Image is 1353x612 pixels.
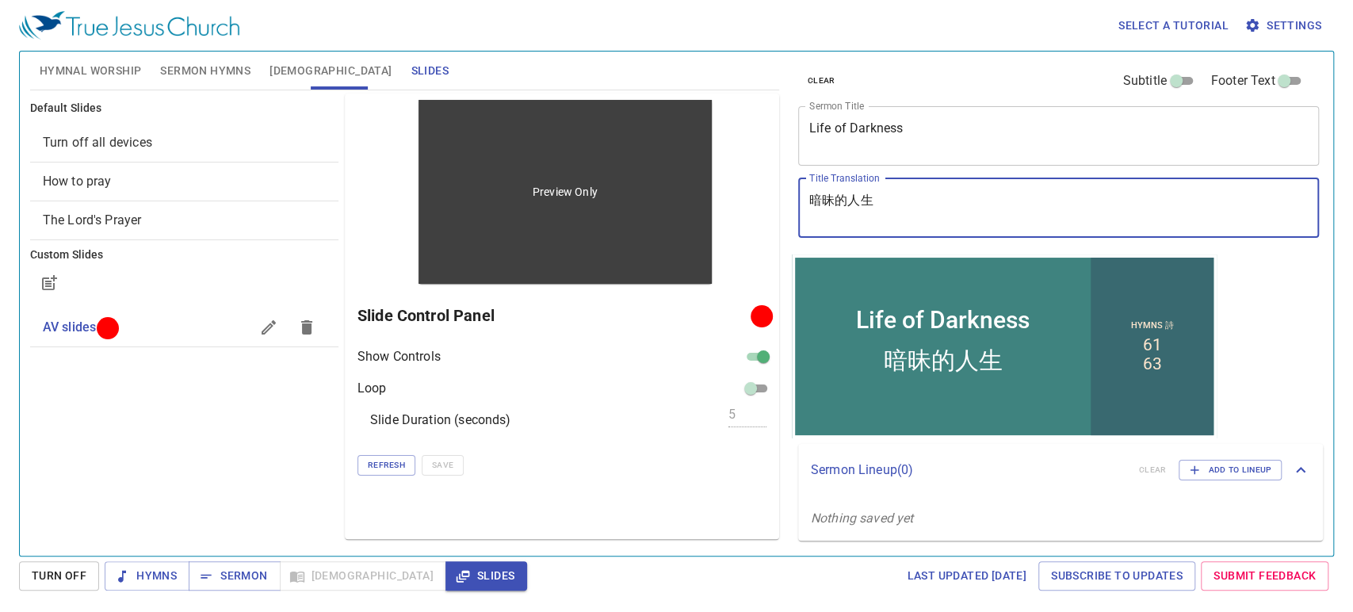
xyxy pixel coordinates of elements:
[809,120,1309,151] textarea: Life of Darkness
[1211,71,1275,90] span: Footer Text
[792,254,1217,438] iframe: from-child
[811,461,1126,480] p: Sermon Lineup ( 0 )
[1248,16,1321,36] span: Settings
[30,100,338,117] h6: Default Slides
[900,561,1033,591] a: Last updated [DATE]
[30,163,338,201] div: How to pray
[1241,11,1328,40] button: Settings
[368,458,405,472] span: Refresh
[189,561,280,591] button: Sermon
[201,566,267,586] span: Sermon
[43,319,96,335] span: AV slides
[19,11,239,40] img: True Jesus Church
[1051,566,1183,586] span: Subscribe to Updates
[811,511,914,526] i: Nothing saved yet
[43,212,142,228] span: [object Object]
[1189,463,1271,477] span: Add to Lineup
[269,61,392,81] span: [DEMOGRAPHIC_DATA]
[43,174,112,189] span: [object Object]
[43,135,152,150] span: [object Object]
[907,566,1026,586] span: Last updated [DATE]
[798,444,1323,496] div: Sermon Lineup(0)clearAdd to Lineup
[105,561,189,591] button: Hymns
[1038,561,1195,591] a: Subscribe to Updates
[458,566,514,586] span: Slides
[30,247,338,264] h6: Custom Slides
[357,379,387,398] p: Loop
[357,347,441,366] p: Show Controls
[1118,16,1229,36] span: Select a tutorial
[1213,566,1316,586] span: Submit Feedback
[445,561,527,591] button: Slides
[30,201,338,239] div: The Lord's Prayer
[1112,11,1235,40] button: Select a tutorial
[809,193,1309,223] textarea: 暗昧的人生
[411,61,448,81] span: Slides
[19,561,99,591] button: Turn Off
[1179,460,1282,480] button: Add to Lineup
[808,74,835,88] span: clear
[357,303,756,328] h6: Slide Control Panel
[40,61,142,81] span: Hymnal Worship
[1123,71,1167,90] span: Subtitle
[160,61,250,81] span: Sermon Hymns
[533,184,598,200] p: Preview Only
[798,71,845,90] button: clear
[30,308,338,346] div: AV slides
[1201,561,1328,591] a: Submit Feedback
[32,566,86,586] span: Turn Off
[357,455,415,476] button: Refresh
[117,566,177,586] span: Hymns
[30,124,338,162] div: Turn off all devices
[370,411,511,430] p: Slide Duration (seconds)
